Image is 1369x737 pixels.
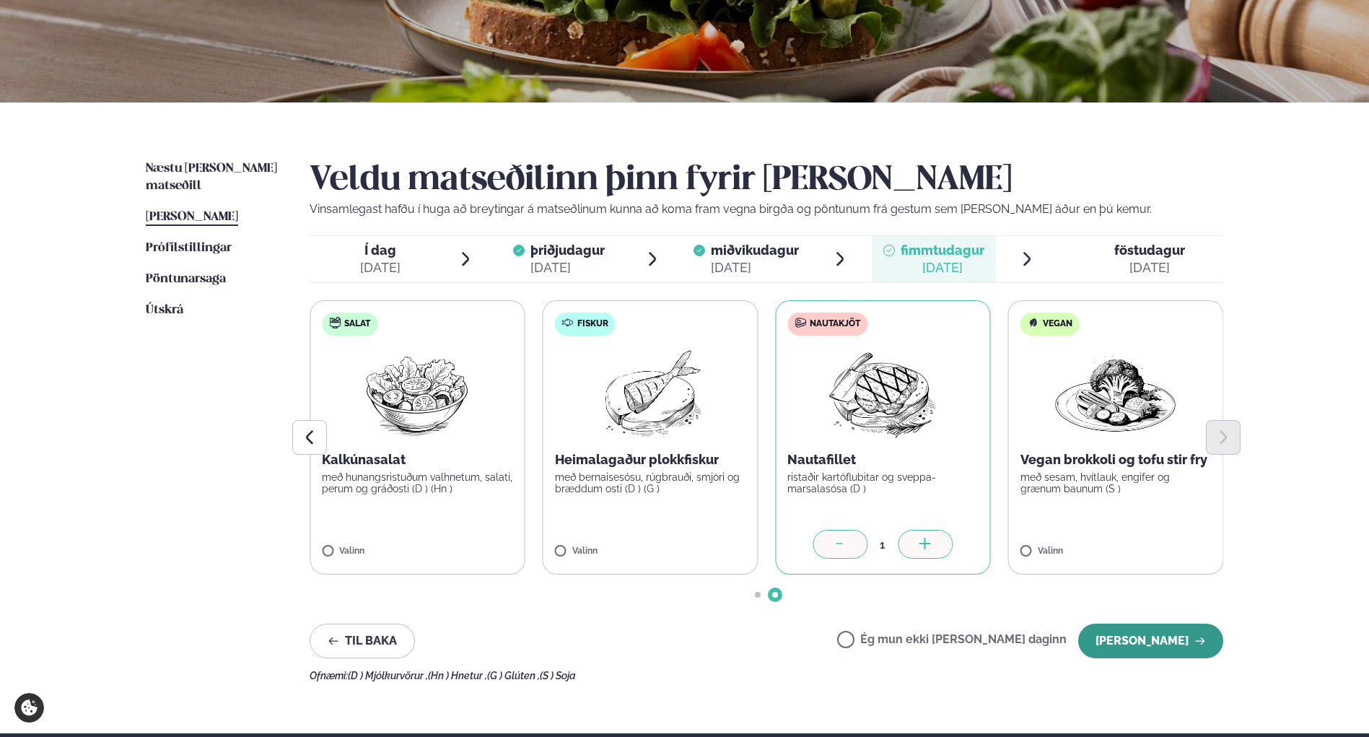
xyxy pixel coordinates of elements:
[360,259,401,276] div: [DATE]
[819,347,947,440] img: Beef-Meat.png
[329,317,341,328] img: salad.svg
[146,302,183,319] a: Útskrá
[1028,317,1039,328] img: Vegan.svg
[1020,451,1212,468] p: Vegan brokkoli og tofu stir fry
[810,318,860,330] span: Nautakjöt
[577,318,608,330] span: Fiskur
[146,242,232,254] span: Prófílstillingar
[322,471,513,494] p: með hunangsristuðum valhnetum, salati, perum og gráðosti (D ) (Hn )
[562,317,574,328] img: fish.svg
[354,347,481,440] img: Salad.png
[146,273,226,285] span: Pöntunarsaga
[586,347,714,440] img: Fish.png
[348,670,428,681] span: (D ) Mjólkurvörur ,
[146,209,238,226] a: [PERSON_NAME]
[1114,259,1185,276] div: [DATE]
[1114,243,1185,258] span: föstudagur
[1043,318,1072,330] span: Vegan
[787,471,979,494] p: ristaðir kartöflubitar og sveppa- marsalasósa (D )
[292,420,327,455] button: Previous slide
[146,162,277,192] span: Næstu [PERSON_NAME] matseðill
[772,592,778,598] span: Go to slide 2
[146,240,232,257] a: Prófílstillingar
[901,243,984,258] span: fimmtudagur
[711,243,799,258] span: miðvikudagur
[14,693,44,723] a: Cookie settings
[310,160,1223,201] h2: Veldu matseðilinn þinn fyrir [PERSON_NAME]
[795,317,806,328] img: beef.svg
[1020,471,1212,494] p: með sesam, hvítlauk, engifer og grænum baunum (S )
[530,259,605,276] div: [DATE]
[711,259,799,276] div: [DATE]
[787,451,979,468] p: Nautafillet
[146,271,226,288] a: Pöntunarsaga
[146,160,281,195] a: Næstu [PERSON_NAME] matseðill
[755,592,761,598] span: Go to slide 1
[146,211,238,223] span: [PERSON_NAME]
[310,670,1223,681] div: Ofnæmi:
[555,471,746,494] p: með bernaisesósu, rúgbrauði, smjöri og bræddum osti (D ) (G )
[344,318,370,330] span: Salat
[867,536,898,553] div: 1
[360,242,401,259] span: Í dag
[487,670,540,681] span: (G ) Glúten ,
[1078,624,1223,658] button: [PERSON_NAME]
[1206,420,1241,455] button: Next slide
[322,451,513,468] p: Kalkúnasalat
[428,670,487,681] span: (Hn ) Hnetur ,
[540,670,576,681] span: (S ) Soja
[310,624,415,658] button: Til baka
[1052,347,1179,440] img: Vegan.png
[530,243,605,258] span: þriðjudagur
[901,259,984,276] div: [DATE]
[146,304,183,316] span: Útskrá
[555,451,746,468] p: Heimalagaður plokkfiskur
[310,201,1223,218] p: Vinsamlegast hafðu í huga að breytingar á matseðlinum kunna að koma fram vegna birgða og pöntunum...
